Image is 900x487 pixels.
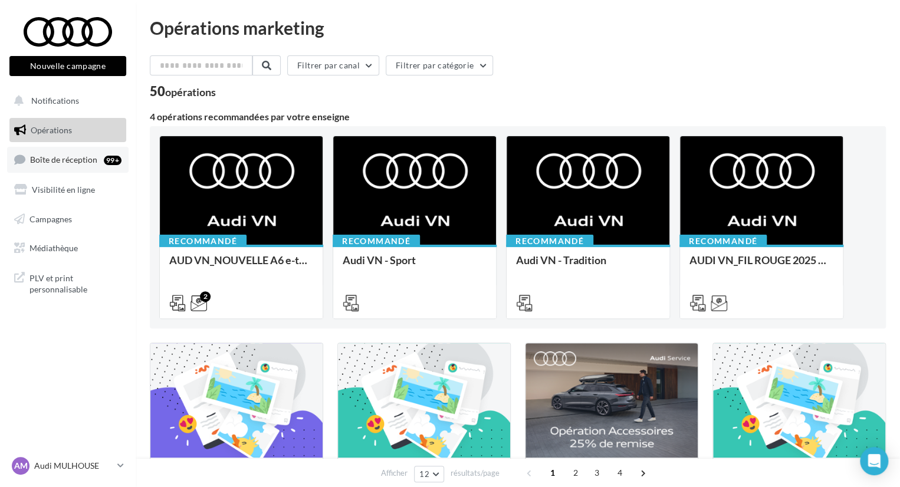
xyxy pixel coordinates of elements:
[9,455,126,477] a: AM Audi MULHOUSE
[150,19,886,37] div: Opérations marketing
[287,55,379,75] button: Filtrer par canal
[7,236,129,261] a: Médiathèque
[159,235,247,248] div: Recommandé
[7,207,129,232] a: Campagnes
[31,96,79,106] span: Notifications
[150,112,886,121] div: 4 opérations recommandées par votre enseigne
[200,291,211,302] div: 2
[150,85,216,98] div: 50
[29,213,72,223] span: Campagnes
[506,235,593,248] div: Recommandé
[29,270,121,295] span: PLV et print personnalisable
[7,177,129,202] a: Visibilité en ligne
[381,468,408,479] span: Afficher
[14,460,28,472] span: AM
[333,235,420,248] div: Recommandé
[7,265,129,300] a: PLV et print personnalisable
[104,156,121,165] div: 99+
[689,254,833,278] div: AUDI VN_FIL ROUGE 2025 - A1, Q2, Q3, Q5 et Q4 e-tron
[451,468,500,479] span: résultats/page
[34,460,113,472] p: Audi MULHOUSE
[169,254,313,278] div: AUD VN_NOUVELLE A6 e-tron
[860,447,888,475] div: Open Intercom Messenger
[516,254,660,278] div: Audi VN - Tradition
[29,243,78,253] span: Médiathèque
[566,463,585,482] span: 2
[386,55,493,75] button: Filtrer par catégorie
[343,254,487,278] div: Audi VN - Sport
[31,125,72,135] span: Opérations
[543,463,562,482] span: 1
[587,463,606,482] span: 3
[7,88,124,113] button: Notifications
[419,469,429,479] span: 12
[7,118,129,143] a: Opérations
[610,463,629,482] span: 4
[30,154,97,164] span: Boîte de réception
[32,185,95,195] span: Visibilité en ligne
[414,466,444,482] button: 12
[7,147,129,172] a: Boîte de réception99+
[679,235,767,248] div: Recommandé
[165,87,216,97] div: opérations
[9,56,126,76] button: Nouvelle campagne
